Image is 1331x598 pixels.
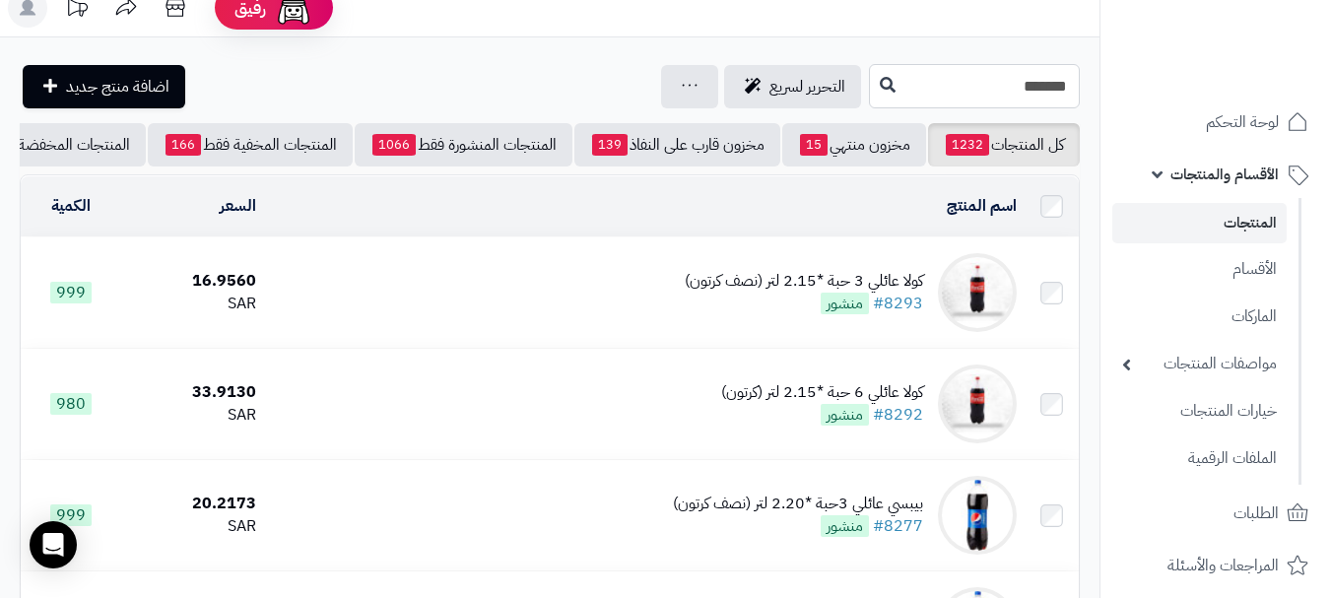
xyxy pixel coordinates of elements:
[673,493,923,515] div: بيبسي عائلي 3حبة *2.20 لتر (نصف كرتون)
[800,134,828,156] span: 15
[1112,390,1287,432] a: خيارات المنتجات
[821,515,869,537] span: منشور
[50,504,92,526] span: 999
[23,65,185,108] a: اضافة منتج جديد
[166,134,201,156] span: 166
[1112,437,1287,480] a: الملفات الرقمية
[50,393,92,415] span: 980
[873,292,923,315] a: #8293
[724,65,861,108] a: التحرير لسريع
[946,134,989,156] span: 1232
[938,365,1017,443] img: كولا عائلي 6 حبة *2.15 لتر (كرتون)
[721,381,923,404] div: كولا عائلي 6 حبة *2.15 لتر (كرتون)
[685,270,923,293] div: كولا عائلي 3 حبة *2.15 لتر (نصف كرتون)
[1170,161,1279,188] span: الأقسام والمنتجات
[928,123,1080,166] a: كل المنتجات1232
[574,123,780,166] a: مخزون قارب على النفاذ139
[1112,99,1319,146] a: لوحة التحكم
[1167,552,1279,579] span: المراجعات والأسئلة
[821,293,869,314] span: منشور
[148,123,353,166] a: المنتجات المخفية فقط166
[769,75,845,99] span: التحرير لسريع
[1206,108,1279,136] span: لوحة التحكم
[821,404,869,426] span: منشور
[220,194,256,218] a: السعر
[355,123,572,166] a: المنتجات المنشورة فقط1066
[938,253,1017,332] img: كولا عائلي 3 حبة *2.15 لتر (نصف كرتون)
[938,476,1017,555] img: بيبسي عائلي 3حبة *2.20 لتر (نصف كرتون)
[30,521,77,568] div: Open Intercom Messenger
[1112,542,1319,589] a: المراجعات والأسئلة
[130,493,256,515] div: 20.2173
[130,515,256,538] div: SAR
[1112,343,1287,385] a: مواصفات المنتجات
[51,194,91,218] a: الكمية
[130,293,256,315] div: SAR
[1112,296,1287,338] a: الماركات
[592,134,628,156] span: 139
[1197,53,1312,95] img: logo-2.png
[130,381,256,404] div: 33.9130
[873,514,923,538] a: #8277
[1112,248,1287,291] a: الأقسام
[1233,499,1279,527] span: الطلبات
[130,270,256,293] div: 16.9560
[130,404,256,427] div: SAR
[1112,203,1287,243] a: المنتجات
[66,75,169,99] span: اضافة منتج جديد
[947,194,1017,218] a: اسم المنتج
[782,123,926,166] a: مخزون منتهي15
[50,282,92,303] span: 999
[1112,490,1319,537] a: الطلبات
[873,403,923,427] a: #8292
[372,134,416,156] span: 1066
